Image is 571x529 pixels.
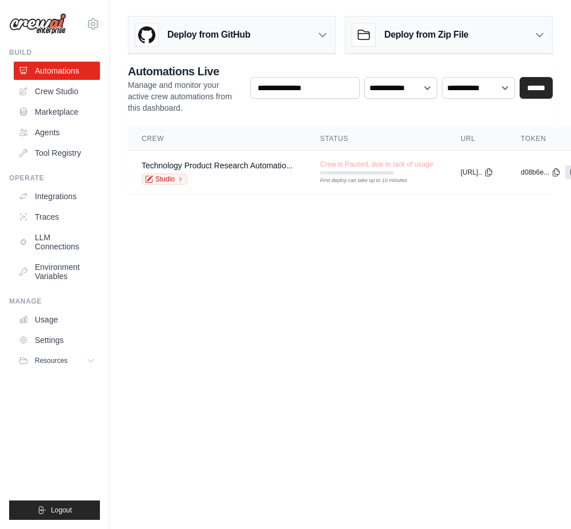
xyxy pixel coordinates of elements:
a: Automations [14,62,100,80]
div: First deploy can take up to 10 minutes [320,177,393,185]
h2: Automations Live [128,63,241,79]
span: Resources [35,356,67,365]
th: URL [447,127,507,151]
a: Settings [14,331,100,349]
a: Studio [142,173,187,185]
a: Tool Registry [14,144,100,162]
button: Resources [14,352,100,370]
h3: Deploy from Zip File [384,28,468,42]
a: Crew Studio [14,82,100,100]
span: Logout [51,506,72,515]
a: Agents [14,123,100,142]
span: Crew is Paused, due to lack of usage [320,160,433,169]
a: LLM Connections [14,228,100,256]
div: Build [9,48,100,57]
p: Manage and monitor your active crew automations from this dashboard. [128,79,241,114]
a: Technology Product Research Automatio... [142,161,293,170]
a: Marketplace [14,103,100,121]
a: Usage [14,310,100,329]
button: Logout [9,500,100,520]
a: Environment Variables [14,258,100,285]
button: d08b6e... [521,168,561,177]
img: GitHub Logo [135,23,158,46]
div: Operate [9,173,100,183]
a: Traces [14,208,100,226]
img: Logo [9,13,66,35]
div: Manage [9,297,100,306]
th: Status [307,127,447,151]
th: Crew [128,127,307,151]
a: Integrations [14,187,100,205]
h3: Deploy from GitHub [167,28,250,42]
